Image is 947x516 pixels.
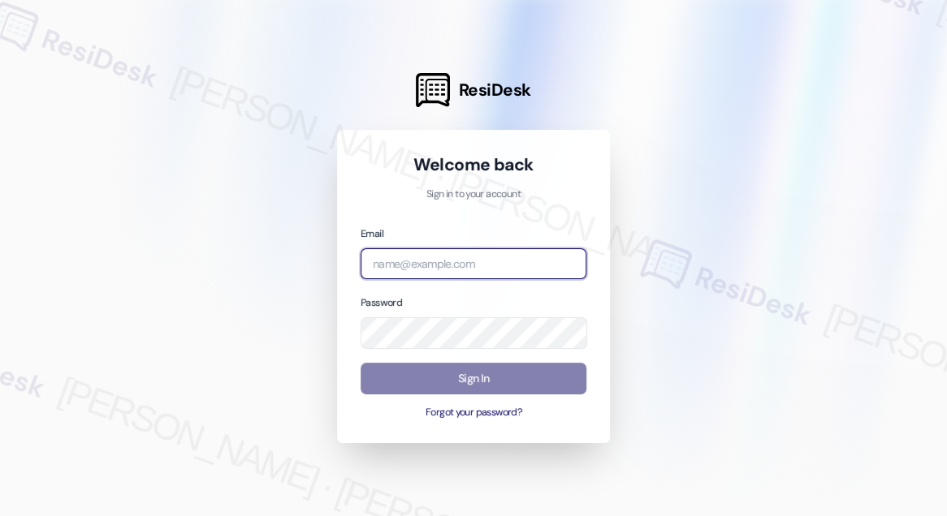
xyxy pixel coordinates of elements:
[361,153,586,176] h1: Welcome back
[361,227,383,240] label: Email
[361,248,586,280] input: name@example.com
[459,79,531,101] span: ResiDesk
[361,363,586,394] button: Sign In
[361,187,586,202] p: Sign in to your account
[361,406,586,420] button: Forgot your password?
[416,73,450,107] img: ResiDesk Logo
[361,296,402,309] label: Password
